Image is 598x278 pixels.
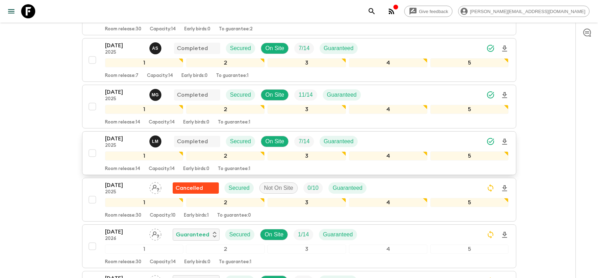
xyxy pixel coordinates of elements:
[149,166,175,172] p: Capacity: 14
[230,44,251,53] p: Secured
[323,230,353,239] p: Guaranteed
[149,44,163,50] span: Ana Sikharulidze
[147,73,173,79] p: Capacity: 14
[149,120,175,125] p: Capacity: 14
[261,43,289,54] div: On Site
[226,136,255,147] div: Secured
[150,26,176,32] p: Capacity: 14
[149,231,161,236] span: Assign pack leader
[216,73,248,79] p: To guarantee: 1
[267,151,346,161] div: 3
[186,198,265,207] div: 2
[259,182,298,194] div: Not On Site
[181,73,208,79] p: Early birds: 0
[415,9,452,14] span: Give feedback
[349,151,427,161] div: 4
[105,50,144,55] p: 2025
[308,184,319,192] p: 0 / 10
[226,43,255,54] div: Secured
[105,120,140,125] p: Room release: 14
[430,105,509,114] div: 5
[333,184,363,192] p: Guaranteed
[430,244,509,254] div: 5
[294,136,314,147] div: Trip Fill
[105,189,144,195] p: 2025
[105,228,144,236] p: [DATE]
[261,89,289,101] div: On Site
[177,44,208,53] p: Completed
[105,143,144,149] p: 2025
[324,44,354,53] p: Guaranteed
[230,137,251,146] p: Secured
[458,6,590,17] div: [PERSON_NAME][EMAIL_ADDRESS][DOMAIN_NAME]
[430,198,509,207] div: 5
[82,38,516,82] button: [DATE]2025Ana SikharulidzeCompletedSecuredOn SiteTrip FillGuaranteed12345Room release:7Capacity:1...
[265,137,284,146] p: On Site
[105,166,140,172] p: Room release: 14
[486,91,495,99] svg: Synced Successfully
[186,151,265,161] div: 2
[149,91,163,97] span: Mariam Gabichvadze
[225,229,255,240] div: Secured
[500,138,509,146] svg: Download Onboarding
[229,230,251,239] p: Secured
[294,43,314,54] div: Trip Fill
[183,120,209,125] p: Early birds: 0
[486,184,495,192] svg: Sync Required - Changes detected
[267,105,346,114] div: 3
[224,182,254,194] div: Secured
[82,224,516,268] button: [DATE]2026Assign pack leaderGuaranteedSecuredOn SiteTrip FillGuaranteed12345Room release:30Capaci...
[218,120,250,125] p: To guarantee: 1
[105,213,141,218] p: Room release: 30
[184,213,209,218] p: Early birds: 1
[430,58,509,67] div: 5
[105,198,184,207] div: 1
[486,137,495,146] svg: Synced Successfully
[176,230,209,239] p: Guaranteed
[267,58,346,67] div: 3
[183,166,209,172] p: Early birds: 0
[267,244,346,254] div: 3
[324,137,354,146] p: Guaranteed
[184,26,210,32] p: Early birds: 0
[486,44,495,53] svg: Synced Successfully
[500,231,509,239] svg: Download Onboarding
[219,26,253,32] p: To guarantee: 2
[105,88,144,96] p: [DATE]
[105,259,141,265] p: Room release: 30
[349,105,427,114] div: 4
[230,91,251,99] p: Secured
[466,9,589,14] span: [PERSON_NAME][EMAIL_ADDRESS][DOMAIN_NAME]
[430,151,509,161] div: 5
[218,166,250,172] p: To guarantee: 1
[219,259,251,265] p: To guarantee: 1
[173,182,219,194] div: Flash Pack cancellation
[264,184,293,192] p: Not On Site
[105,181,144,189] p: [DATE]
[349,198,427,207] div: 4
[229,184,250,192] p: Secured
[150,213,175,218] p: Capacity: 10
[105,151,184,161] div: 1
[184,259,210,265] p: Early birds: 0
[82,131,516,175] button: [DATE]2025Luka MamniashviliCompletedSecuredOn SiteTrip FillGuaranteed12345Room release:14Capacity...
[150,259,176,265] p: Capacity: 14
[294,229,313,240] div: Trip Fill
[105,134,144,143] p: [DATE]
[261,136,289,147] div: On Site
[226,89,255,101] div: Secured
[177,137,208,146] p: Completed
[404,6,452,17] a: Give feedback
[327,91,357,99] p: Guaranteed
[298,91,313,99] p: 11 / 14
[82,178,516,222] button: [DATE]2025Assign pack leaderFlash Pack cancellationSecuredNot On SiteTrip FillGuaranteed12345Room...
[105,41,144,50] p: [DATE]
[349,58,427,67] div: 4
[298,230,309,239] p: 1 / 14
[105,58,184,67] div: 1
[298,44,309,53] p: 7 / 14
[500,184,509,193] svg: Download Onboarding
[365,4,379,18] button: search adventures
[486,230,495,239] svg: Sync Required - Changes detected
[303,182,323,194] div: Trip Fill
